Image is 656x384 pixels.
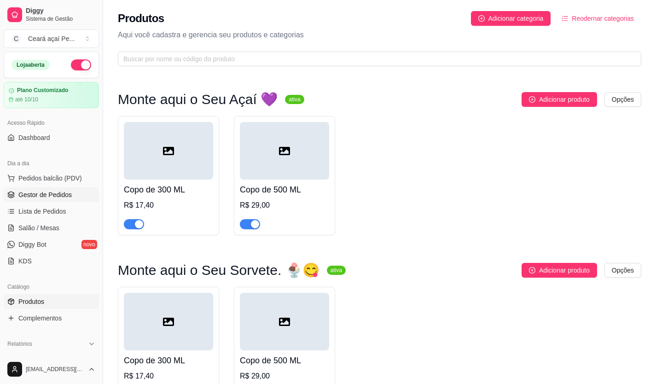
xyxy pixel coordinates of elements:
h3: Monte aqui o Seu Sorvete. 🍨😋 [118,265,319,276]
span: Adicionar categoria [488,13,544,23]
div: Acesso Rápido [4,116,99,130]
button: Pedidos balcão (PDV) [4,171,99,186]
div: Ceará açaí Pe ... [28,34,75,43]
span: Opções [612,265,634,275]
button: Reodernar categorias [554,11,641,26]
span: Opções [612,94,634,105]
h2: Produtos [118,11,164,26]
button: Adicionar categoria [471,11,551,26]
a: Complementos [4,311,99,326]
a: Gestor de Pedidos [4,187,99,202]
span: [EMAIL_ADDRESS][DOMAIN_NAME] [26,366,84,373]
p: Aqui você cadastra e gerencia seu produtos e categorias [118,29,641,41]
h4: Copo de 300 ML [124,354,213,367]
a: Diggy Botnovo [4,237,99,252]
div: R$ 17,40 [124,200,213,211]
sup: ativa [327,266,346,275]
span: Adicionar produto [539,94,590,105]
h4: Copo de 500 ML [240,354,329,367]
button: Select a team [4,29,99,48]
span: Lista de Pedidos [18,207,66,216]
h3: Monte aqui o Seu Açaí 💜 [118,94,278,105]
div: R$ 17,40 [124,371,213,382]
a: Lista de Pedidos [4,204,99,219]
article: até 10/10 [15,96,38,103]
span: Relatórios [7,340,32,348]
a: Salão / Mesas [4,221,99,235]
span: ordered-list [562,15,568,22]
input: Buscar por nome ou código do produto [123,54,628,64]
span: Gestor de Pedidos [18,190,72,199]
a: Dashboard [4,130,99,145]
button: Opções [604,92,641,107]
span: Diggy Bot [18,240,46,249]
span: Dashboard [18,133,50,142]
span: Produtos [18,297,44,306]
div: R$ 29,00 [240,371,329,382]
span: Diggy [26,7,95,15]
button: [EMAIL_ADDRESS][DOMAIN_NAME] [4,358,99,380]
span: plus-circle [478,15,485,22]
button: Alterar Status [71,59,91,70]
h4: Copo de 300 ML [124,183,213,196]
button: Opções [604,263,641,278]
button: Adicionar produto [522,263,597,278]
span: Sistema de Gestão [26,15,95,23]
div: R$ 29,00 [240,200,329,211]
span: KDS [18,256,32,266]
a: DiggySistema de Gestão [4,4,99,26]
div: Catálogo [4,279,99,294]
a: KDS [4,254,99,268]
a: Relatórios de vendas [4,351,99,366]
span: Reodernar categorias [572,13,634,23]
h4: Copo de 500 ML [240,183,329,196]
span: plus-circle [529,96,535,103]
div: Loja aberta [12,60,50,70]
span: Complementos [18,314,62,323]
button: Adicionar produto [522,92,597,107]
article: Plano Customizado [17,87,68,94]
span: C [12,34,21,43]
span: Relatórios de vendas [18,354,79,363]
a: Plano Customizadoaté 10/10 [4,82,99,108]
span: Adicionar produto [539,265,590,275]
a: Produtos [4,294,99,309]
span: plus-circle [529,267,535,273]
span: Salão / Mesas [18,223,59,233]
div: Dia a dia [4,156,99,171]
sup: ativa [285,95,304,104]
span: Pedidos balcão (PDV) [18,174,82,183]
